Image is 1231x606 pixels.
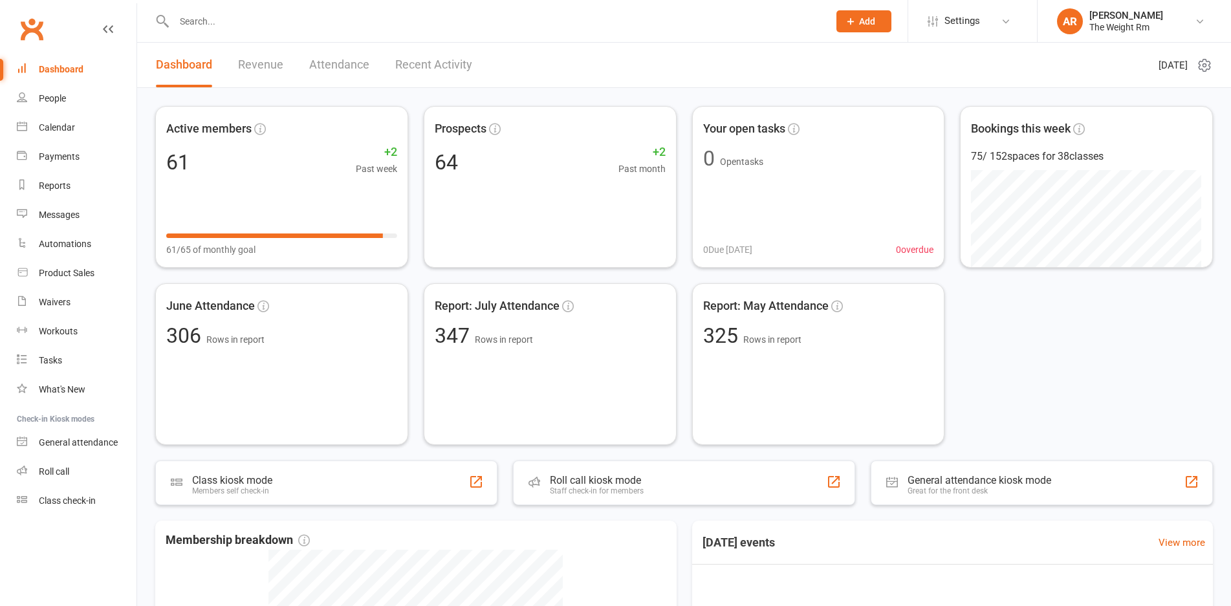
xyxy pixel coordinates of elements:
a: Automations [17,230,136,259]
span: 0 Due [DATE] [703,243,752,257]
span: June Attendance [166,297,255,316]
a: Workouts [17,317,136,346]
h3: [DATE] events [692,531,785,554]
a: Revenue [238,43,283,87]
div: Product Sales [39,268,94,278]
span: [DATE] [1159,58,1188,73]
span: Past month [618,162,666,176]
div: AR [1057,8,1083,34]
a: Recent Activity [395,43,472,87]
a: Product Sales [17,259,136,288]
a: What's New [17,375,136,404]
div: Tasks [39,355,62,365]
div: The Weight Rm [1089,21,1163,33]
div: Class kiosk mode [192,474,272,486]
span: 61/65 of monthly goal [166,243,256,257]
span: Rows in report [475,334,533,345]
div: Dashboard [39,64,83,74]
a: Tasks [17,346,136,375]
a: Calendar [17,113,136,142]
div: 61 [166,152,190,173]
a: Payments [17,142,136,171]
a: Reports [17,171,136,200]
a: Dashboard [17,55,136,84]
span: Rows in report [743,334,801,345]
div: Class check-in [39,495,96,506]
span: Report: May Attendance [703,297,829,316]
a: Attendance [309,43,369,87]
span: Membership breakdown [166,531,310,550]
span: 347 [435,323,475,348]
span: 325 [703,323,743,348]
div: Members self check-in [192,486,272,495]
span: Report: July Attendance [435,297,560,316]
div: Waivers [39,297,71,307]
div: Payments [39,151,80,162]
span: Rows in report [206,334,265,345]
a: General attendance kiosk mode [17,428,136,457]
input: Search... [170,12,820,30]
span: Settings [944,6,980,36]
a: Dashboard [156,43,212,87]
div: Reports [39,180,71,191]
div: General attendance [39,437,118,448]
span: Active members [166,120,252,138]
div: Workouts [39,326,78,336]
div: [PERSON_NAME] [1089,10,1163,21]
div: 0 [703,148,715,169]
div: General attendance kiosk mode [908,474,1051,486]
div: People [39,93,66,103]
div: Roll call [39,466,69,477]
div: Staff check-in for members [550,486,644,495]
span: Past week [356,162,397,176]
a: View more [1159,535,1205,550]
a: People [17,84,136,113]
button: Add [836,10,891,32]
a: Roll call [17,457,136,486]
span: +2 [618,143,666,162]
a: Class kiosk mode [17,486,136,515]
div: Messages [39,210,80,220]
span: Your open tasks [703,120,785,138]
a: Waivers [17,288,136,317]
span: Add [859,16,875,27]
div: Great for the front desk [908,486,1051,495]
span: Prospects [435,120,486,138]
div: 64 [435,152,458,173]
div: 75 / 152 spaces for 38 classes [971,148,1202,165]
div: Automations [39,239,91,249]
a: Messages [17,200,136,230]
span: Bookings this week [971,120,1071,138]
span: Open tasks [720,157,763,167]
span: 306 [166,323,206,348]
div: What's New [39,384,85,395]
a: Clubworx [16,13,48,45]
span: 0 overdue [896,243,933,257]
div: Calendar [39,122,75,133]
span: +2 [356,143,397,162]
div: Roll call kiosk mode [550,474,644,486]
